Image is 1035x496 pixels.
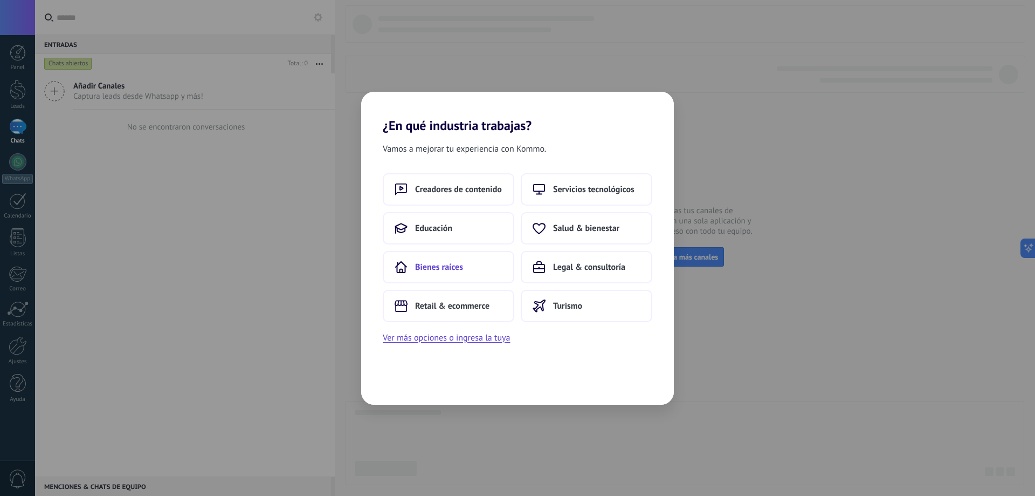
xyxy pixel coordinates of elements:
[553,262,625,273] span: Legal & consultoría
[415,223,452,234] span: Educación
[521,173,652,206] button: Servicios tecnológicos
[361,92,674,133] h2: ¿En qué industria trabajas?
[383,142,546,156] span: Vamos a mejorar tu experiencia con Kommo.
[383,251,514,283] button: Bienes raíces
[383,173,514,206] button: Creadores de contenido
[383,212,514,244] button: Educación
[415,301,489,311] span: Retail & ecommerce
[383,331,510,345] button: Ver más opciones o ingresa la tuya
[521,251,652,283] button: Legal & consultoría
[553,223,619,234] span: Salud & bienestar
[415,262,463,273] span: Bienes raíces
[553,301,582,311] span: Turismo
[553,184,634,195] span: Servicios tecnológicos
[415,184,502,195] span: Creadores de contenido
[521,290,652,322] button: Turismo
[521,212,652,244] button: Salud & bienestar
[383,290,514,322] button: Retail & ecommerce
